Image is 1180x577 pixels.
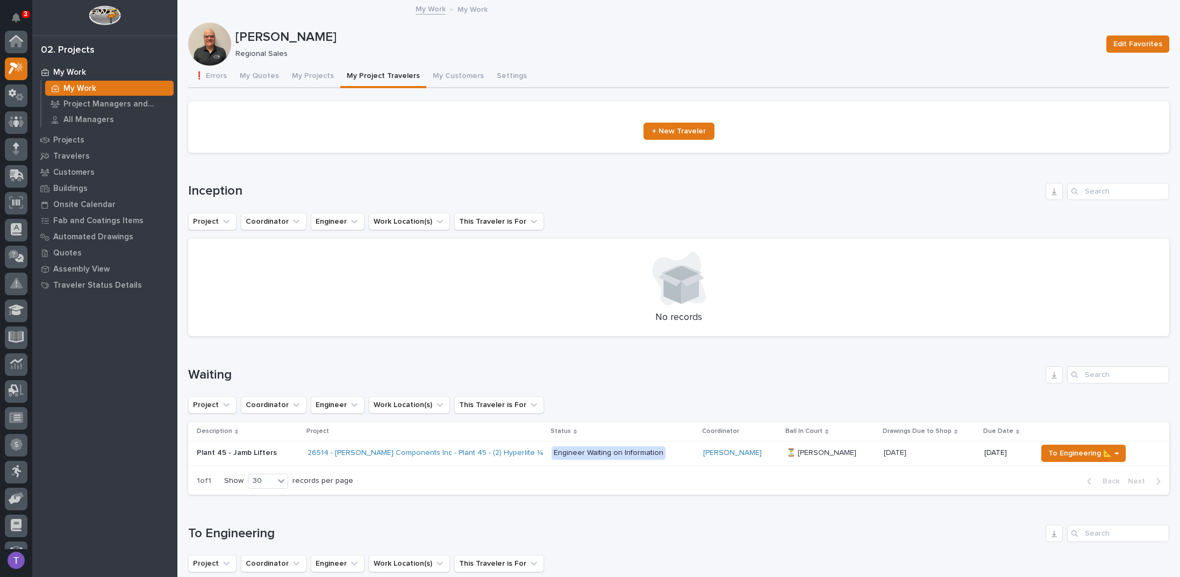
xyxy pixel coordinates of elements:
a: Quotes [32,245,177,261]
button: This Traveler is For [454,213,544,230]
h1: Inception [188,183,1041,199]
button: Next [1124,476,1169,486]
p: Onsite Calendar [53,200,116,210]
button: Engineer [311,555,364,572]
p: My Work [53,68,86,77]
p: Due Date [983,425,1013,437]
p: Drawings Due to Shop [883,425,952,437]
a: Automated Drawings [32,229,177,245]
input: Search [1067,525,1169,542]
button: My Project Travelers [340,66,426,88]
p: All Managers [63,115,114,125]
a: Fab and Coatings Items [32,212,177,229]
button: Engineer [311,213,364,230]
p: Plant 45 - Jamb Lifters [197,446,279,458]
button: This Traveler is For [454,396,544,414]
a: Onsite Calendar [32,196,177,212]
span: + New Traveler [652,127,706,135]
p: [PERSON_NAME] [235,30,1098,45]
button: Coordinator [241,555,306,572]
p: Projects [53,136,84,145]
p: Fab and Coatings Items [53,216,144,226]
p: No records [201,312,1156,324]
button: Coordinator [241,213,306,230]
a: Project Managers and Engineers [41,96,177,111]
a: Assembly View [32,261,177,277]
span: Next [1128,476,1152,486]
p: Project Managers and Engineers [63,99,169,109]
a: Projects [32,132,177,148]
p: ⏳ [PERSON_NAME] [786,446,859,458]
button: Engineer [311,396,364,414]
p: 3 [24,10,27,18]
button: This Traveler is For [454,555,544,572]
button: My Projects [285,66,340,88]
p: records per page [292,476,353,486]
button: Project [188,555,237,572]
button: My Quotes [233,66,285,88]
p: Show [224,476,244,486]
p: Description [197,425,232,437]
button: Work Location(s) [369,213,450,230]
div: Notifications3 [13,13,27,30]
a: Customers [32,164,177,180]
a: Traveler Status Details [32,277,177,293]
button: Work Location(s) [369,396,450,414]
button: To Engineering 📐 → [1041,445,1126,462]
span: Back [1096,476,1119,486]
tr: Plant 45 - Jamb LiftersPlant 45 - Jamb Lifters 26514 - [PERSON_NAME] Components Inc - Plant 45 - ... [188,441,1169,465]
p: Automated Drawings [53,232,133,242]
input: Search [1067,183,1169,200]
p: Traveler Status Details [53,281,142,290]
button: ❗ Errors [188,66,233,88]
div: Engineer Waiting on Information [552,446,666,460]
button: Back [1078,476,1124,486]
button: Coordinator [241,396,306,414]
input: Search [1067,366,1169,383]
p: Buildings [53,184,88,194]
a: Travelers [32,148,177,164]
p: [DATE] [984,448,1028,458]
span: To Engineering 📐 → [1048,447,1119,460]
button: Project [188,396,237,414]
p: My Work [63,84,96,94]
a: [PERSON_NAME] [703,448,762,458]
button: Project [188,213,237,230]
div: 02. Projects [41,45,95,56]
button: users-avatar [5,549,27,572]
p: Customers [53,168,95,177]
p: My Work [457,3,488,15]
h1: Waiting [188,367,1041,383]
a: My Work [416,2,446,15]
a: All Managers [41,112,177,127]
a: My Work [32,64,177,80]
p: Project [306,425,329,437]
button: Notifications [5,6,27,29]
p: 1 of 1 [188,468,220,494]
button: Settings [490,66,533,88]
p: [DATE] [884,446,909,458]
p: Travelers [53,152,90,161]
p: Coordinator [702,425,739,437]
p: Quotes [53,248,82,258]
span: Edit Favorites [1113,38,1162,51]
a: 26514 - [PERSON_NAME] Components Inc - Plant 45 - (2) Hyperlite ¼ ton bridge cranes; 24’ x 60’ [307,448,640,458]
p: Regional Sales [235,49,1093,59]
p: Assembly View [53,265,110,274]
button: My Customers [426,66,490,88]
a: Buildings [32,180,177,196]
p: Status [550,425,571,437]
button: Edit Favorites [1106,35,1169,53]
a: + New Traveler [643,123,714,140]
img: Workspace Logo [89,5,120,25]
button: Work Location(s) [369,555,450,572]
div: 30 [248,475,274,487]
h1: To Engineering [188,526,1041,542]
p: Ball In Court [785,425,823,437]
a: My Work [41,81,177,96]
